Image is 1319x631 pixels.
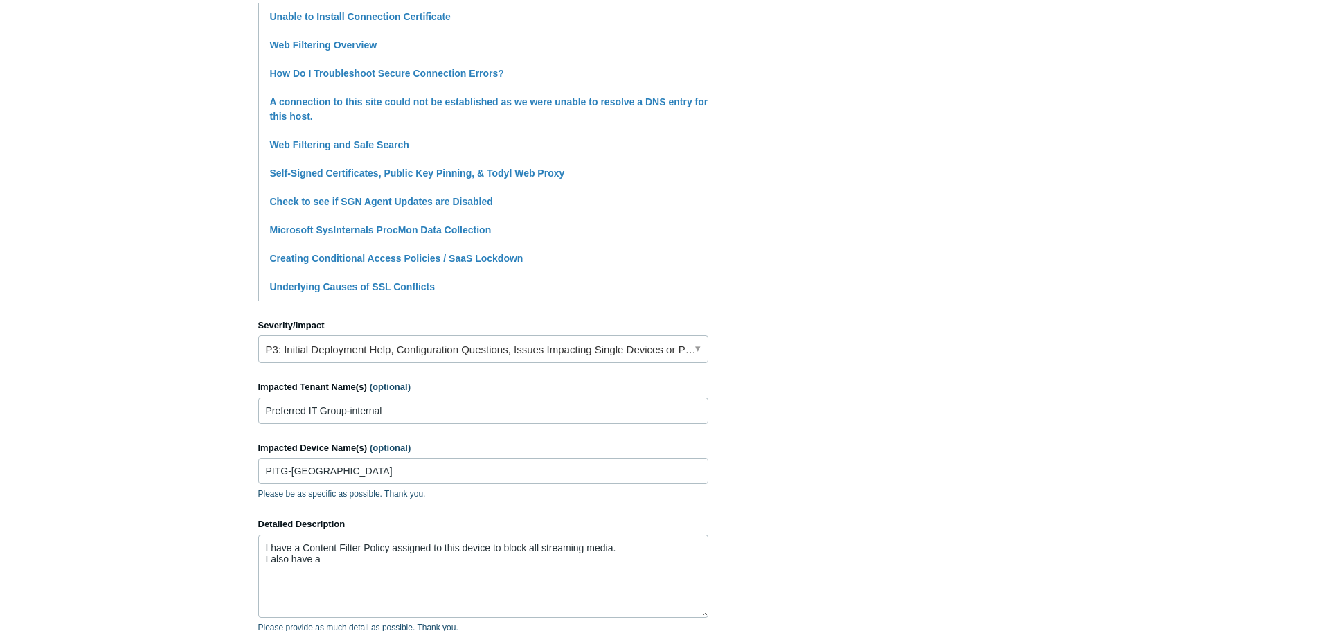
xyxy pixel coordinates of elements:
a: Web Filtering Overview [270,39,377,51]
a: Self-Signed Certificates, Public Key Pinning, & Todyl Web Proxy [270,168,565,179]
span: (optional) [370,443,411,453]
a: P3: Initial Deployment Help, Configuration Questions, Issues Impacting Single Devices or Past Out... [258,335,708,363]
label: Detailed Description [258,517,708,531]
a: How Do I Troubleshoot Secure Connection Errors? [270,68,504,79]
a: Check to see if SGN Agent Updates are Disabled [270,196,493,207]
a: A connection to this site could not be established as we were unable to resolve a DNS entry for t... [270,96,708,122]
label: Impacted Tenant Name(s) [258,380,708,394]
a: Creating Conditional Access Policies / SaaS Lockdown [270,253,523,264]
p: Please be as specific as possible. Thank you. [258,488,708,500]
a: Web Filtering and Safe Search [270,139,409,150]
label: Severity/Impact [258,319,708,332]
label: Impacted Device Name(s) [258,441,708,455]
a: Unable to Install Connection Certificate [270,11,451,22]
span: (optional) [370,382,411,392]
a: Underlying Causes of SSL Conflicts [270,281,436,292]
a: Microsoft SysInternals ProcMon Data Collection [270,224,492,235]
